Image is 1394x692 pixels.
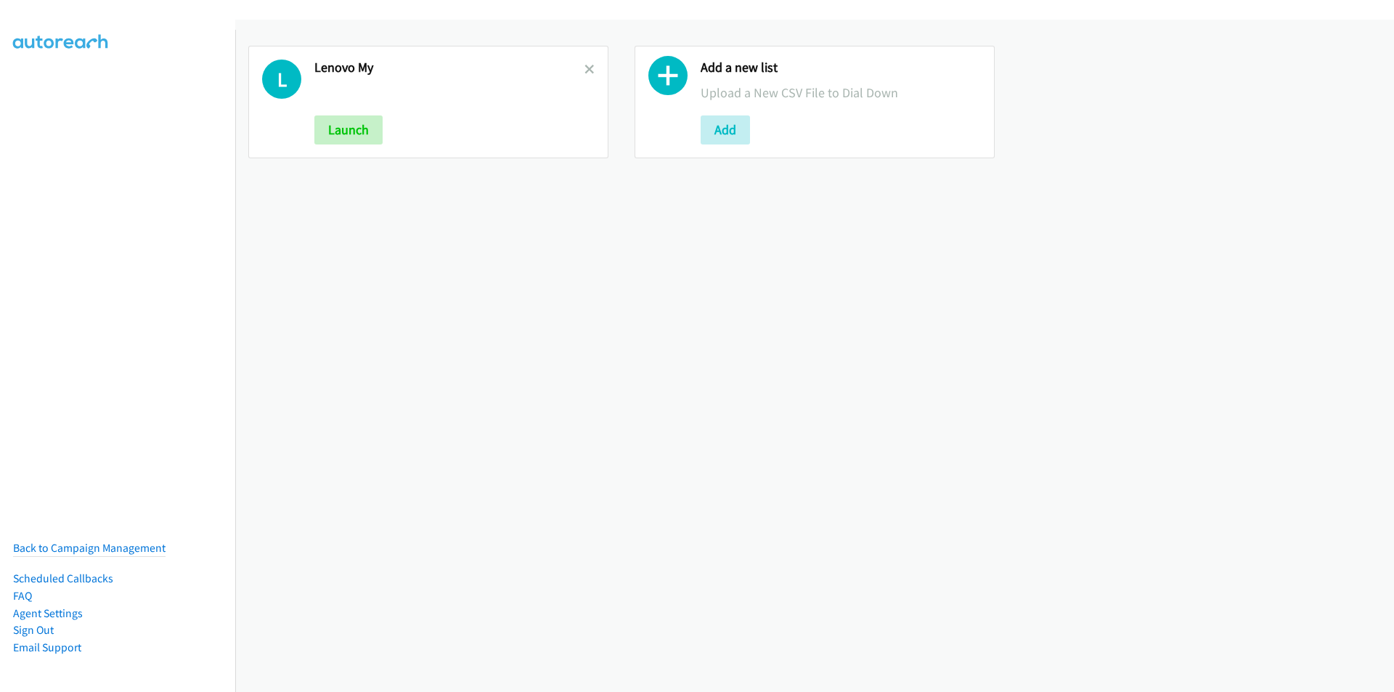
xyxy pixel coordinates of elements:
[13,623,54,637] a: Sign Out
[262,60,301,99] h1: L
[13,571,113,585] a: Scheduled Callbacks
[13,589,32,603] a: FAQ
[314,115,383,144] button: Launch
[13,541,166,555] a: Back to Campaign Management
[13,606,83,620] a: Agent Settings
[314,60,584,76] h2: Lenovo My
[701,60,981,76] h2: Add a new list
[701,115,750,144] button: Add
[701,83,981,102] p: Upload a New CSV File to Dial Down
[13,640,81,654] a: Email Support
